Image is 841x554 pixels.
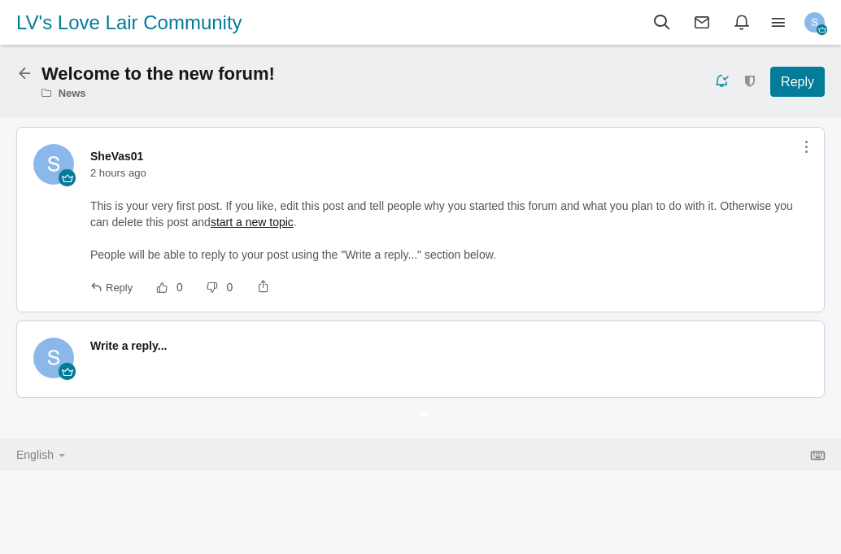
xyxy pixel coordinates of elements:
[227,281,233,294] span: 0
[90,150,143,163] a: SheVas01
[90,198,808,263] span: This is your very first post. If you like, edit this post and tell people why you started this fo...
[176,281,183,294] span: 0
[770,67,825,97] a: Reply
[90,167,146,179] time: Oct 08, 2025 12:03 PM
[106,281,133,294] span: Reply
[16,4,255,41] a: LV's Love Lair Community
[211,216,294,229] a: start a new topic
[33,144,74,185] img: 920lbQAAAABklEQVQDALXXnWiTjutOAAAAAElFTkSuQmCC
[16,448,54,461] span: English
[41,63,275,84] span: Welcome to the new forum!
[33,338,74,378] img: 920lbQAAAABklEQVQDALXXnWiTjutOAAAAAElFTkSuQmCC
[59,87,86,99] a: News
[90,281,133,296] a: Reply
[90,338,167,354] a: Write a reply...
[804,12,825,33] img: 920lbQAAAABklEQVQDALXXnWiTjutOAAAAAElFTkSuQmCC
